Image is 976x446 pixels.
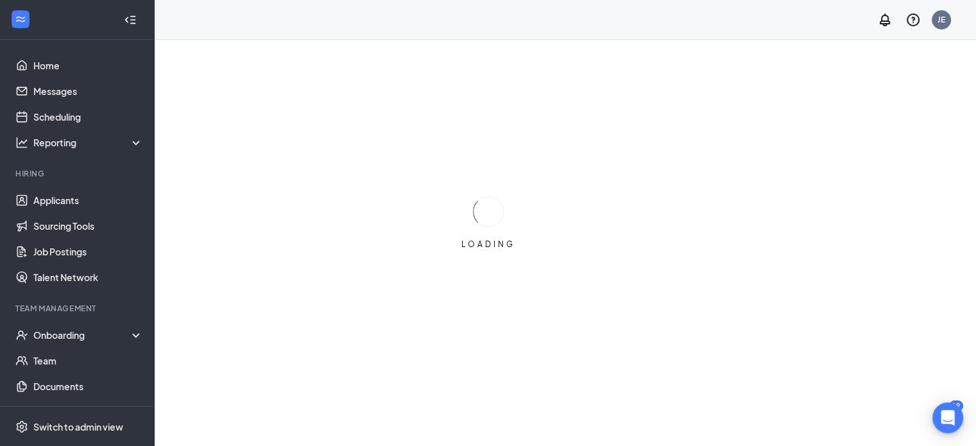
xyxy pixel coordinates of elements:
[33,420,123,433] div: Switch to admin view
[15,303,141,314] div: Team Management
[33,78,143,104] a: Messages
[33,104,143,130] a: Scheduling
[33,53,143,78] a: Home
[905,12,921,28] svg: QuestionInfo
[15,420,28,433] svg: Settings
[33,264,143,290] a: Talent Network
[33,239,143,264] a: Job Postings
[932,402,963,433] div: Open Intercom Messenger
[33,348,143,373] a: Team
[33,187,143,213] a: Applicants
[33,213,143,239] a: Sourcing Tools
[33,373,143,399] a: Documents
[15,136,28,149] svg: Analysis
[456,239,520,250] div: LOADING
[15,329,28,341] svg: UserCheck
[33,136,144,149] div: Reporting
[877,12,893,28] svg: Notifications
[124,13,137,26] svg: Collapse
[949,400,963,411] div: 19
[33,329,132,341] div: Onboarding
[14,13,27,26] svg: WorkstreamLogo
[33,399,143,425] a: Surveys
[937,14,945,25] div: JE
[15,168,141,179] div: Hiring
